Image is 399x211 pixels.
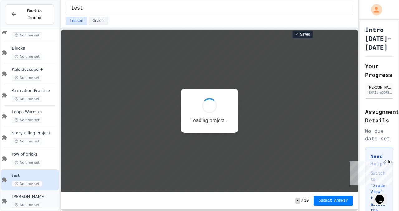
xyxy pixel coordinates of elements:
[365,62,393,79] h2: Your Progress
[367,90,392,95] div: [EMAIL_ADDRESS][DOMAIN_NAME]
[295,32,298,37] span: ✓
[300,32,310,37] span: Saved
[12,152,58,157] span: row of bricks
[364,2,384,17] div: My Account
[12,32,42,38] span: No time set
[6,4,54,24] button: Back to Teams
[129,88,168,94] p: Loading project...
[365,25,393,51] h1: Intro [DATE]-[DATE]
[12,109,58,115] span: Loops Warmup
[66,17,87,25] button: Lesson
[12,96,42,102] span: No time set
[319,198,348,203] span: Submit Answer
[12,117,42,123] span: No time set
[12,88,58,94] span: Animation Practice
[12,194,58,199] span: [PERSON_NAME]
[12,202,42,208] span: No time set
[12,160,42,165] span: No time set
[365,127,393,142] div: No due date set
[12,131,58,136] span: Storytelling Project
[304,198,309,203] span: 10
[367,84,392,90] div: [PERSON_NAME]
[347,159,393,185] iframe: chat widget
[12,138,42,144] span: No time set
[12,67,58,72] span: Kaleidoscope +
[314,196,353,206] button: Submit Answer
[301,198,304,203] span: /
[295,198,300,204] span: -
[373,186,393,205] iframe: chat widget
[12,54,42,60] span: No time set
[71,5,83,12] span: test
[370,152,388,167] h3: Need Help?
[20,8,49,21] span: Back to Teams
[12,181,42,187] span: No time set
[12,75,42,81] span: No time set
[61,30,358,192] iframe: Snap! Programming Environment
[12,46,58,51] span: Blocks
[365,107,393,125] h2: Assignment Details
[2,2,43,40] div: Chat with us now!Close
[89,17,108,25] button: Grade
[12,173,58,178] span: test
